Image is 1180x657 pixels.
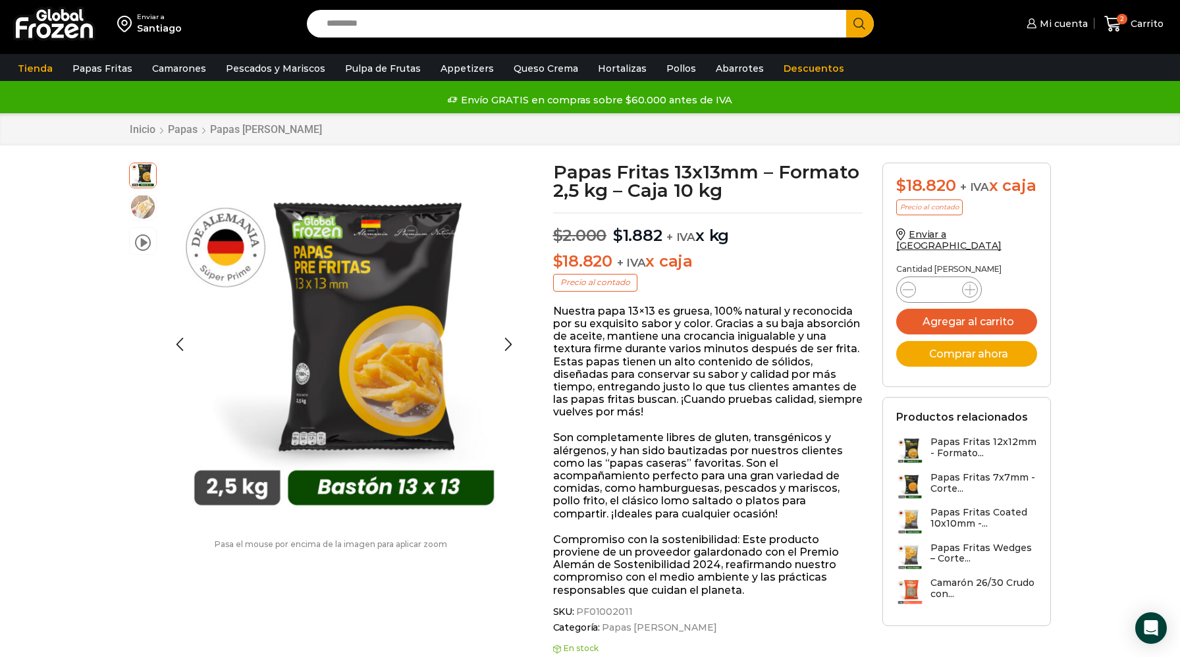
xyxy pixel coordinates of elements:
a: Pollos [660,56,703,81]
bdi: 1.882 [613,226,662,245]
span: 13-x-13-2kg [130,161,156,188]
p: x kg [553,213,863,246]
p: x caja [553,252,863,271]
a: Papas Fritas Wedges – Corte... [896,542,1037,571]
bdi: 18.820 [896,176,955,195]
a: Camarón 26/30 Crudo con... [896,577,1037,606]
div: x caja [896,176,1037,196]
span: Carrito [1127,17,1164,30]
input: Product quantity [926,280,952,299]
p: Son completamente libres de gluten, transgénicos y alérgenos, y han sido bautizadas por nuestros ... [553,431,863,519]
span: + IVA [666,230,695,244]
bdi: 18.820 [553,251,612,271]
p: Cantidad [PERSON_NAME] [896,265,1037,274]
nav: Breadcrumb [129,123,323,136]
span: + IVA [960,180,989,194]
div: Previous slide [163,328,196,361]
bdi: 2.000 [553,226,607,245]
h3: Papas Fritas 12x12mm - Formato... [930,436,1037,459]
img: address-field-icon.svg [117,13,137,35]
p: Nuestra papa 13×13 es gruesa, 100% natural y reconocida por su exquisito sabor y color. Gracias a... [553,305,863,419]
a: Queso Crema [507,56,585,81]
a: Papas [PERSON_NAME] [209,123,323,136]
p: Precio al contado [896,199,963,215]
p: Compromiso con la sostenibilidad: Este producto proviene de un proveedor galardonado con el Premi... [553,533,863,596]
h3: Papas Fritas Wedges – Corte... [930,542,1037,565]
span: $ [553,226,563,245]
h2: Productos relacionados [896,411,1028,423]
a: Papas Fritas [66,56,139,81]
p: Pasa el mouse por encima de la imagen para aplicar zoom [129,540,533,549]
a: Descuentos [777,56,851,81]
a: Abarrotes [709,56,770,81]
div: Open Intercom Messenger [1135,612,1167,644]
span: $ [896,176,906,195]
span: 2 [1117,14,1127,24]
span: Mi cuenta [1036,17,1088,30]
span: Categoría: [553,622,863,633]
p: En stock [553,644,863,653]
button: Search button [846,10,874,38]
a: Papas [167,123,198,136]
span: SKU: [553,606,863,618]
img: 13-x-13-2kg [163,163,525,524]
h3: Papas Fritas 7x7mm - Corte... [930,472,1037,494]
h3: Camarón 26/30 Crudo con... [930,577,1037,600]
div: Next slide [492,328,525,361]
span: $ [613,226,623,245]
div: Enviar a [137,13,182,22]
a: Enviar a [GEOGRAPHIC_DATA] [896,228,1002,251]
a: Hortalizas [591,56,653,81]
a: Appetizers [434,56,500,81]
a: 2 Carrito [1101,9,1167,39]
a: Papas Fritas 7x7mm - Corte... [896,472,1037,500]
a: Papas Fritas Coated 10x10mm -... [896,507,1037,535]
div: 1 / 3 [163,163,525,524]
span: + IVA [617,256,646,269]
h1: Papas Fritas 13x13mm – Formato 2,5 kg – Caja 10 kg [553,163,863,199]
a: Inicio [129,123,156,136]
a: Papas [PERSON_NAME] [600,622,716,633]
a: Papas Fritas 12x12mm - Formato... [896,436,1037,465]
a: Pescados y Mariscos [219,56,332,81]
span: PF01002011 [574,606,633,618]
a: Mi cuenta [1023,11,1088,37]
button: Comprar ahora [896,341,1037,367]
a: Camarones [146,56,213,81]
span: $ [553,251,563,271]
a: Tienda [11,56,59,81]
h3: Papas Fritas Coated 10x10mm -... [930,507,1037,529]
button: Agregar al carrito [896,309,1037,334]
p: Precio al contado [553,274,637,291]
span: 13×13 [130,194,156,220]
div: Santiago [137,22,182,35]
a: Pulpa de Frutas [338,56,427,81]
